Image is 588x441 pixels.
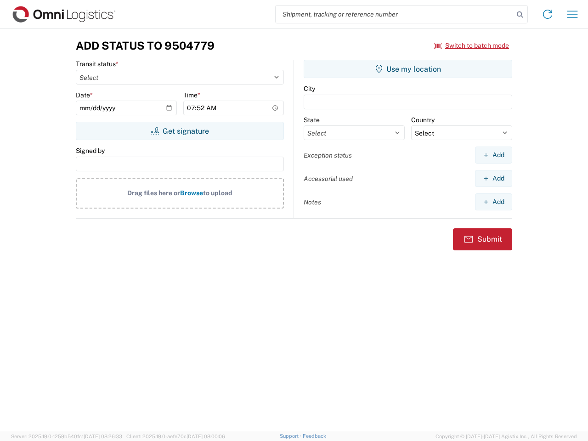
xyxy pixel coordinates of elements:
[304,198,321,206] label: Notes
[475,193,512,210] button: Add
[187,434,225,439] span: [DATE] 08:00:06
[304,116,320,124] label: State
[303,433,326,439] a: Feedback
[434,38,509,53] button: Switch to batch mode
[304,151,352,159] label: Exception status
[435,432,577,441] span: Copyright © [DATE]-[DATE] Agistix Inc., All Rights Reserved
[126,434,225,439] span: Client: 2025.19.0-aefe70c
[304,175,353,183] label: Accessorial used
[203,189,232,197] span: to upload
[183,91,200,99] label: Time
[11,434,122,439] span: Server: 2025.19.0-1259b540fc1
[76,39,215,52] h3: Add Status to 9504779
[475,170,512,187] button: Add
[475,147,512,164] button: Add
[180,189,203,197] span: Browse
[280,433,303,439] a: Support
[127,189,180,197] span: Drag files here or
[84,434,122,439] span: [DATE] 08:26:33
[276,6,514,23] input: Shipment, tracking or reference number
[76,60,119,68] label: Transit status
[304,60,512,78] button: Use my location
[411,116,435,124] label: Country
[76,122,284,140] button: Get signature
[76,147,105,155] label: Signed by
[453,228,512,250] button: Submit
[76,91,93,99] label: Date
[304,85,315,93] label: City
